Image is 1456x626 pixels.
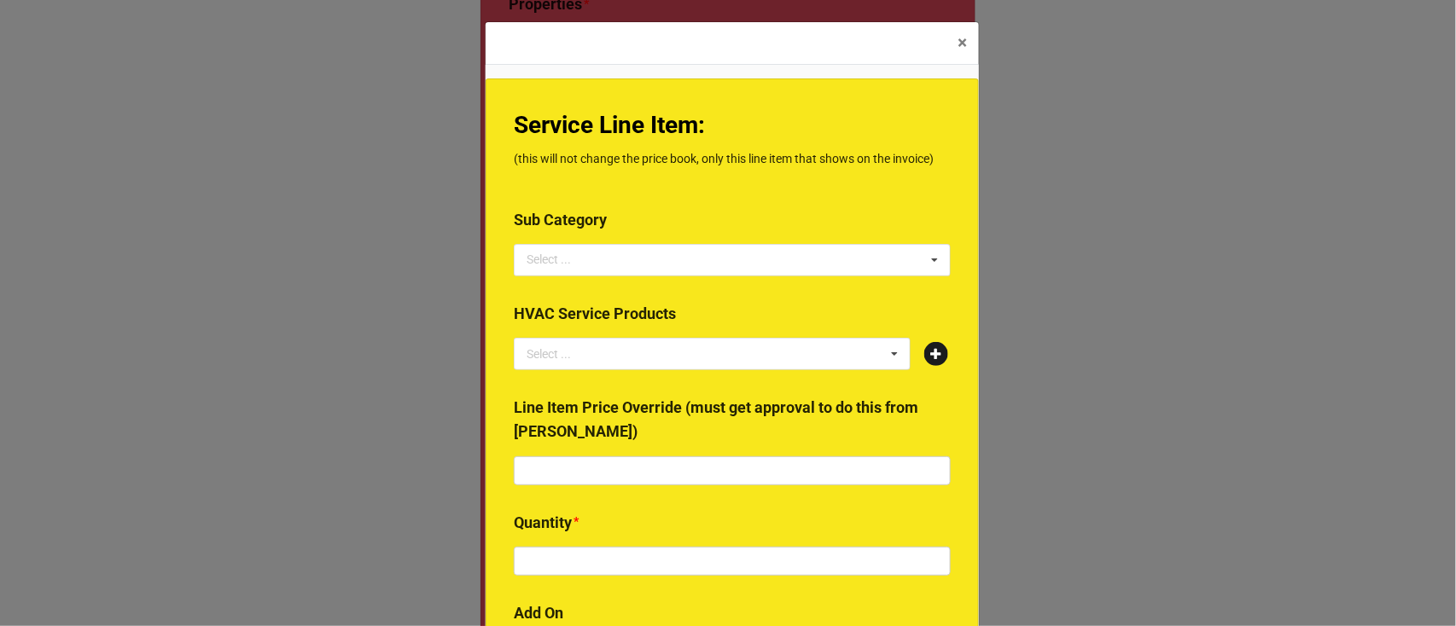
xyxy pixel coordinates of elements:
[514,511,572,535] label: Quantity
[522,344,596,363] div: Select ...
[514,601,563,625] label: Add On
[514,396,951,444] label: Line Item Price Override (must get approval to do this from [PERSON_NAME])
[958,32,967,53] span: ×
[522,250,596,270] div: Select ...
[514,111,705,139] b: Service Line Item:
[514,208,607,232] label: Sub Category
[514,150,951,167] p: (this will not change the price book, only this line item that shows on the invoice)
[514,302,676,326] label: HVAC Service Products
